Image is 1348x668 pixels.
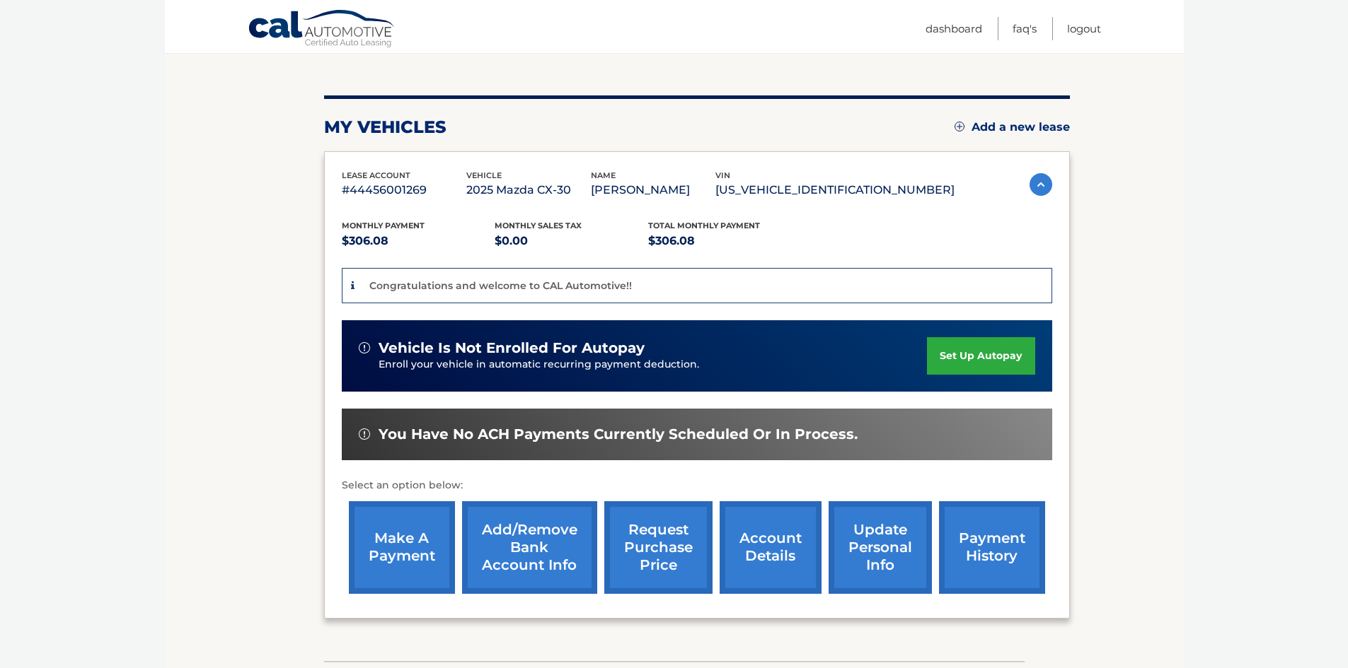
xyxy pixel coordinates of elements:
[359,428,370,440] img: alert-white.svg
[379,426,858,443] span: You have no ACH payments currently scheduled or in process.
[369,279,632,292] p: Congratulations and welcome to CAL Automotive!!
[1013,17,1037,40] a: FAQ's
[324,117,447,138] h2: my vehicles
[648,231,802,251] p: $306.08
[342,221,425,230] span: Monthly Payment
[591,170,616,180] span: name
[829,501,932,594] a: update personal info
[342,180,466,200] p: #44456001269
[462,501,597,594] a: Add/Remove bank account info
[359,342,370,353] img: alert-white.svg
[1067,17,1101,40] a: Logout
[342,231,495,251] p: $306.08
[648,221,760,230] span: Total Monthly Payment
[342,170,410,180] span: lease account
[466,170,502,180] span: vehicle
[495,221,582,230] span: Monthly sales Tax
[715,180,955,200] p: [US_VEHICLE_IDENTIFICATION_NUMBER]
[591,180,715,200] p: [PERSON_NAME]
[604,501,713,594] a: request purchase price
[466,180,591,200] p: 2025 Mazda CX-30
[927,337,1035,375] a: set up autopay
[379,357,928,373] p: Enroll your vehicle in automatic recurring payment deduction.
[248,9,396,50] a: Cal Automotive
[926,17,982,40] a: Dashboard
[1030,173,1052,196] img: accordion-active.svg
[955,122,964,131] img: add.svg
[939,501,1045,594] a: payment history
[495,231,648,251] p: $0.00
[715,170,730,180] span: vin
[342,477,1052,494] p: Select an option below:
[379,339,645,357] span: vehicle is not enrolled for autopay
[720,501,822,594] a: account details
[955,120,1070,134] a: Add a new lease
[349,501,455,594] a: make a payment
